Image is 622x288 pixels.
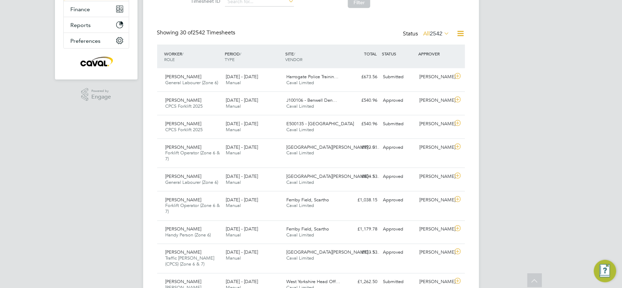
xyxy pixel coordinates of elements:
span: Caval Limited [286,103,314,109]
div: [PERSON_NAME] [417,224,453,235]
span: / [182,51,184,56]
span: [PERSON_NAME] [166,279,202,285]
span: Forklift Operator (Zone 6 & 7) [166,150,220,162]
span: Forklift Operator (Zone 6 & 7) [166,203,220,215]
span: Caval Limited [286,203,314,209]
img: caval-logo-retina.png [78,56,113,67]
span: Manual [226,203,241,209]
span: Caval Limited [286,80,314,86]
span: [PERSON_NAME] [166,249,202,255]
span: [PERSON_NAME] [166,226,202,232]
div: Submitted [380,118,417,130]
span: [DATE] - [DATE] [226,226,258,232]
span: 2542 [430,30,443,37]
span: Caval Limited [286,150,314,156]
div: Submitted [380,71,417,83]
div: £540.96 [344,118,380,130]
div: £1,262.50 [344,276,380,288]
div: £992.01 [344,142,380,153]
span: / [240,51,241,56]
div: £933.53 [344,247,380,259]
span: [DATE] - [DATE] [226,74,258,80]
span: [DATE] - [DATE] [226,249,258,255]
div: Approved [380,142,417,153]
div: £673.56 [344,71,380,83]
span: Manual [226,255,241,261]
span: Finance [71,6,90,13]
span: [GEOGRAPHIC_DATA][PERSON_NAME] - S… [286,173,379,179]
span: [PERSON_NAME] [166,144,202,150]
div: [PERSON_NAME] [417,171,453,182]
div: STATUS [380,47,417,60]
span: / [294,51,295,56]
div: PERIOD [223,47,284,66]
div: £1,179.78 [344,224,380,235]
div: [PERSON_NAME] [417,194,453,206]
div: Approved [380,171,417,182]
a: Go to home page [63,56,129,67]
span: [GEOGRAPHIC_DATA][PERSON_NAME] - S… [286,249,379,255]
span: VENDOR [285,56,302,62]
span: Powered by [91,88,111,94]
div: [PERSON_NAME] [417,276,453,288]
button: Finance [64,1,129,17]
button: Preferences [64,33,129,48]
span: Manual [226,179,241,185]
span: [PERSON_NAME] [166,173,202,179]
span: Manual [226,232,241,238]
div: £540.96 [344,95,380,106]
span: [DATE] - [DATE] [226,173,258,179]
div: SITE [284,47,344,66]
div: £1,038.15 [344,194,380,206]
span: West Yorkshire Head Off… [286,279,340,285]
span: Manual [226,127,241,133]
div: Approved [380,224,417,235]
span: Manual [226,103,241,109]
button: Engage Resource Center [594,260,616,282]
div: [PERSON_NAME] [417,71,453,83]
span: [DATE] - [DATE] [226,279,258,285]
div: [PERSON_NAME] [417,118,453,130]
div: WORKER [163,47,223,66]
div: Status [403,29,451,39]
div: Showing [157,29,237,36]
span: 2542 Timesheets [180,29,236,36]
div: £804.53 [344,171,380,182]
span: CPCS Forklift 2025 [166,103,203,109]
div: Approved [380,247,417,259]
span: Traffic [PERSON_NAME] (CPCS) (Zone 6 & 7) [166,255,215,267]
span: J100106 - Benwell Den… [286,97,337,103]
span: Caval Limited [286,232,314,238]
span: Preferences [71,38,101,44]
span: Ferriby Field, Scartho [286,226,329,232]
span: Manual [226,150,241,156]
span: Manual [226,80,241,86]
div: [PERSON_NAME] [417,95,453,106]
span: Reports [71,22,91,28]
span: Harrogate Police Trainin… [286,74,338,80]
span: [PERSON_NAME] [166,197,202,203]
div: [PERSON_NAME] [417,142,453,153]
span: CPCS Forklift 2025 [166,127,203,133]
span: Caval Limited [286,255,314,261]
a: Powered byEngage [81,88,111,101]
span: Caval Limited [286,127,314,133]
div: APPROVER [417,47,453,60]
span: [PERSON_NAME] [166,97,202,103]
label: All [424,30,450,37]
span: Engage [91,94,111,100]
span: [DATE] - [DATE] [226,97,258,103]
div: [PERSON_NAME] [417,247,453,259]
span: Ferriby Field, Scartho [286,197,329,203]
span: [DATE] - [DATE] [226,144,258,150]
span: Caval Limited [286,179,314,185]
span: E500135 - [GEOGRAPHIC_DATA] [286,121,354,127]
span: Handy Person (Zone 6) [166,232,211,238]
div: Approved [380,95,417,106]
div: Submitted [380,276,417,288]
span: [DATE] - [DATE] [226,197,258,203]
span: [DATE] - [DATE] [226,121,258,127]
span: [GEOGRAPHIC_DATA][PERSON_NAME] - S… [286,144,379,150]
span: [PERSON_NAME] [166,121,202,127]
span: General Labourer (Zone 6) [166,80,218,86]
